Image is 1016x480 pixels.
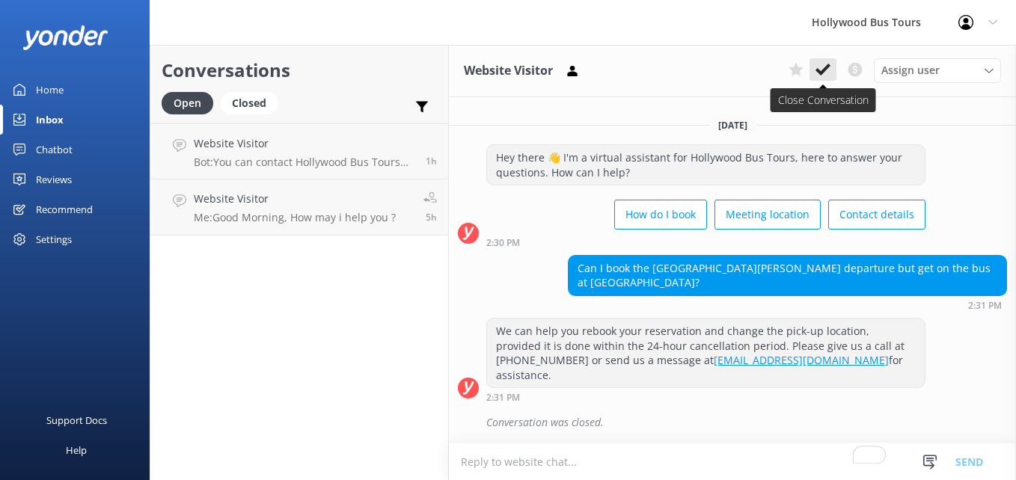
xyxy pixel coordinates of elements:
[162,92,213,114] div: Open
[221,94,285,111] a: Closed
[464,61,553,81] h3: Website Visitor
[36,164,72,194] div: Reviews
[426,155,437,167] span: Sep 22 2025 02:29pm (UTC -07:00) America/Tijuana
[614,200,707,230] button: How do I book
[36,135,73,164] div: Chatbot
[458,410,1007,435] div: 2025-09-22T23:10:20.864
[36,224,72,254] div: Settings
[150,179,448,236] a: Website VisitorMe:Good Morning, How may i help you ?5h
[449,443,1016,480] textarea: To enrich screen reader interactions, please activate Accessibility in Grammarly extension settings
[36,75,64,105] div: Home
[568,300,1007,310] div: Sep 22 2025 02:31pm (UTC -07:00) America/Tijuana
[194,191,396,207] h4: Website Visitor
[487,145,925,185] div: Hey there 👋 I'm a virtual assistant for Hollywood Bus Tours, here to answer your questions. How c...
[36,105,64,135] div: Inbox
[709,119,756,132] span: [DATE]
[486,237,925,247] div: Sep 22 2025 02:30pm (UTC -07:00) America/Tijuana
[194,156,414,169] p: Bot: You can contact Hollywood Bus Tours by phone at [PHONE_NUMBER] or by email at [EMAIL_ADDRESS...
[221,92,278,114] div: Closed
[874,58,1001,82] div: Assign User
[714,200,821,230] button: Meeting location
[194,135,414,152] h4: Website Visitor
[194,211,396,224] p: Me: Good Morning, How may i help you ?
[486,393,520,402] strong: 2:31 PM
[569,256,1006,295] div: Can I book the [GEOGRAPHIC_DATA][PERSON_NAME] departure but get on the bus at [GEOGRAPHIC_DATA]?
[426,211,437,224] span: Sep 22 2025 11:10am (UTC -07:00) America/Tijuana
[150,123,448,179] a: Website VisitorBot:You can contact Hollywood Bus Tours by phone at [PHONE_NUMBER] or by email at ...
[66,435,87,465] div: Help
[487,319,925,387] div: We can help you rebook your reservation and change the pick-up location, provided it is done with...
[486,410,1007,435] div: Conversation was closed.
[36,194,93,224] div: Recommend
[828,200,925,230] button: Contact details
[714,353,889,367] a: [EMAIL_ADDRESS][DOMAIN_NAME]
[486,239,520,247] strong: 2:30 PM
[162,56,437,84] h2: Conversations
[46,405,107,435] div: Support Docs
[22,25,108,50] img: yonder-white-logo.png
[486,392,925,402] div: Sep 22 2025 02:31pm (UTC -07:00) America/Tijuana
[968,301,1002,310] strong: 2:31 PM
[162,94,221,111] a: Open
[881,62,940,79] span: Assign user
